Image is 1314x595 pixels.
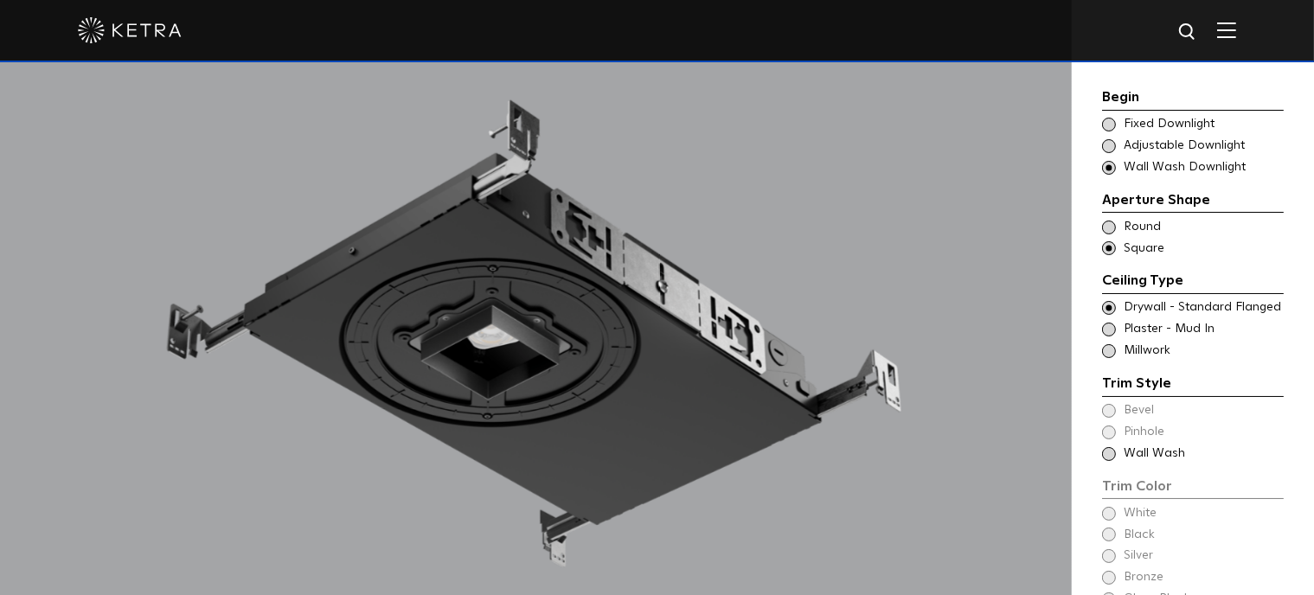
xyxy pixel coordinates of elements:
[1124,159,1282,176] span: Wall Wash Downlight
[1102,189,1284,214] div: Aperture Shape
[1124,299,1282,317] span: Drywall - Standard Flanged
[1217,22,1236,38] img: Hamburger%20Nav.svg
[1177,22,1199,43] img: search icon
[1124,321,1282,338] span: Plaster - Mud In
[1124,342,1282,360] span: Millwork
[1102,373,1284,397] div: Trim Style
[1124,219,1282,236] span: Round
[1124,116,1282,133] span: Fixed Downlight
[78,17,182,43] img: ketra-logo-2019-white
[1124,445,1282,463] span: Wall Wash
[1124,240,1282,258] span: Square
[1102,86,1284,111] div: Begin
[1124,138,1282,155] span: Adjustable Downlight
[1102,270,1284,294] div: Ceiling Type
